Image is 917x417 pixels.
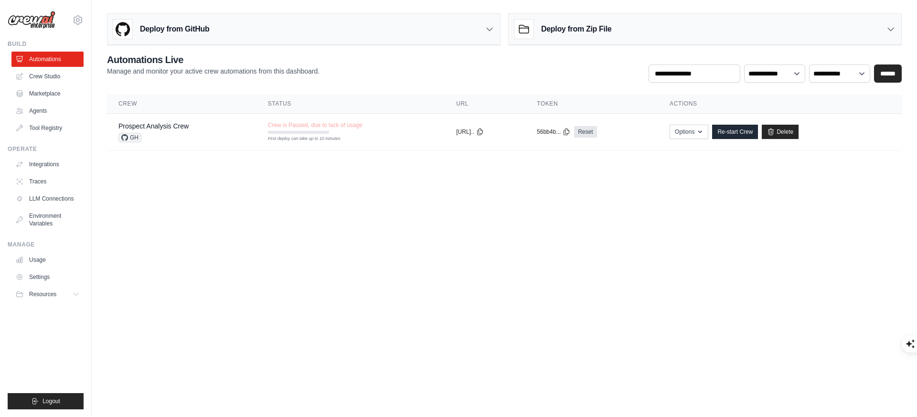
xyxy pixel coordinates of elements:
[8,241,84,248] div: Manage
[118,133,141,142] span: GH
[11,252,84,267] a: Usage
[11,191,84,206] a: LLM Connections
[11,120,84,136] a: Tool Registry
[658,94,902,114] th: Actions
[525,94,658,114] th: Token
[11,103,84,118] a: Agents
[8,393,84,409] button: Logout
[11,269,84,285] a: Settings
[43,397,60,405] span: Logout
[712,125,758,139] a: Re-start Crew
[268,136,329,142] div: First deploy can take up to 10 minutes
[537,128,570,136] button: 56bb4b...
[8,11,55,29] img: Logo
[574,126,597,138] a: Reset
[541,23,611,35] h3: Deploy from Zip File
[29,290,56,298] span: Resources
[11,52,84,67] a: Automations
[11,69,84,84] a: Crew Studio
[11,174,84,189] a: Traces
[140,23,209,35] h3: Deploy from GitHub
[113,20,132,39] img: GitHub Logo
[107,94,256,114] th: Crew
[445,94,525,114] th: URL
[107,66,320,76] p: Manage and monitor your active crew automations from this dashboard.
[11,287,84,302] button: Resources
[118,122,189,130] a: Prospect Analysis Crew
[11,86,84,101] a: Marketplace
[11,157,84,172] a: Integrations
[762,125,799,139] a: Delete
[107,53,320,66] h2: Automations Live
[8,40,84,48] div: Build
[256,94,445,114] th: Status
[268,121,363,129] span: Crew is Paused, due to lack of usage
[11,208,84,231] a: Environment Variables
[670,125,708,139] button: Options
[8,145,84,153] div: Operate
